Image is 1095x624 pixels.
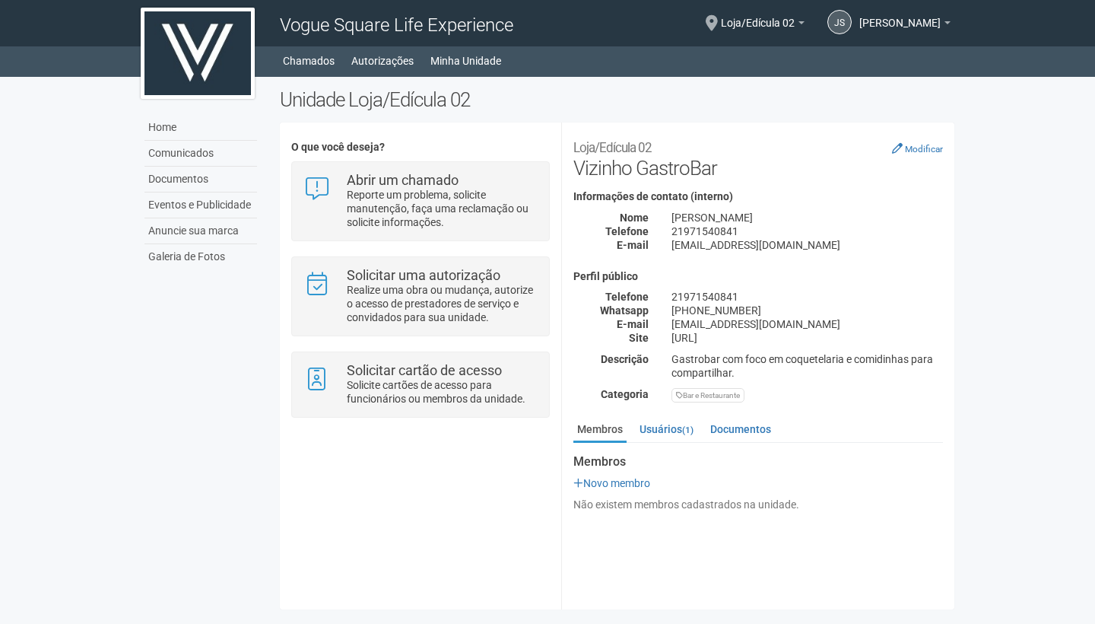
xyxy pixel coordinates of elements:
[144,244,257,269] a: Galeria de Fotos
[280,14,513,36] span: Vogue Square Life Experience
[144,167,257,193] a: Documentos
[347,267,500,283] strong: Solicitar uma autorização
[291,142,549,153] h4: O que você deseja?
[144,115,257,141] a: Home
[573,140,652,155] small: Loja/Edícula 02
[617,318,649,330] strong: E-mail
[859,19,951,31] a: [PERSON_NAME]
[721,2,795,29] span: Loja/Edícula 02
[827,10,852,34] a: JS
[605,225,649,237] strong: Telefone
[430,50,501,72] a: Minha Unidade
[141,8,255,99] img: logo.jpg
[573,455,943,469] strong: Membros
[629,332,649,344] strong: Site
[660,211,954,224] div: [PERSON_NAME]
[600,304,649,317] strong: Whatsapp
[144,218,257,244] a: Anuncie sua marca
[601,353,649,365] strong: Descrição
[660,317,954,331] div: [EMAIL_ADDRESS][DOMAIN_NAME]
[573,134,943,180] h2: Vizinho GastroBar
[347,188,538,229] p: Reporte um problema, solicite manutenção, faça uma reclamação ou solicite informações.
[671,388,744,403] div: Bar e Restaurante
[573,418,627,443] a: Membros
[660,290,954,304] div: 21971540841
[660,352,954,380] div: Gastrobar com foco em coquetelaria e comidinhas para compartilhar.
[144,193,257,218] a: Eventos e Publicidade
[283,50,335,72] a: Chamados
[144,141,257,167] a: Comunicados
[573,477,650,489] a: Novo membro
[892,142,943,154] a: Modificar
[721,19,805,31] a: Loja/Edícula 02
[905,144,943,154] small: Modificar
[573,191,943,202] h4: Informações de contato (interno)
[660,238,954,252] div: [EMAIL_ADDRESS][DOMAIN_NAME]
[706,418,775,441] a: Documentos
[280,88,954,111] h2: Unidade Loja/Edícula 02
[347,362,502,378] strong: Solicitar cartão de acesso
[601,388,649,400] strong: Categoria
[573,498,943,511] div: Não existem membros cadastrados na unidade.
[303,364,537,406] a: Solicitar cartão de acesso Solicite cartões de acesso para funcionários ou membros da unidade.
[682,425,693,435] small: (1)
[347,378,538,406] p: Solicite cartões de acesso para funcionários ou membros da unidade.
[660,331,954,345] div: [URL]
[351,50,414,72] a: Autorizações
[573,271,943,282] h4: Perfil público
[605,291,649,303] strong: Telefone
[347,283,538,324] p: Realize uma obra ou mudança, autorize o acesso de prestadores de serviço e convidados para sua un...
[303,174,537,229] a: Abrir um chamado Reporte um problema, solicite manutenção, faça uma reclamação ou solicite inform...
[347,172,459,188] strong: Abrir um chamado
[617,239,649,251] strong: E-mail
[303,269,537,324] a: Solicitar uma autorização Realize uma obra ou mudança, autorize o acesso de prestadores de serviç...
[636,418,697,441] a: Usuários(1)
[859,2,941,29] span: Jessica Sanchez
[660,304,954,317] div: [PHONE_NUMBER]
[620,212,649,224] strong: Nome
[660,224,954,238] div: 21971540841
